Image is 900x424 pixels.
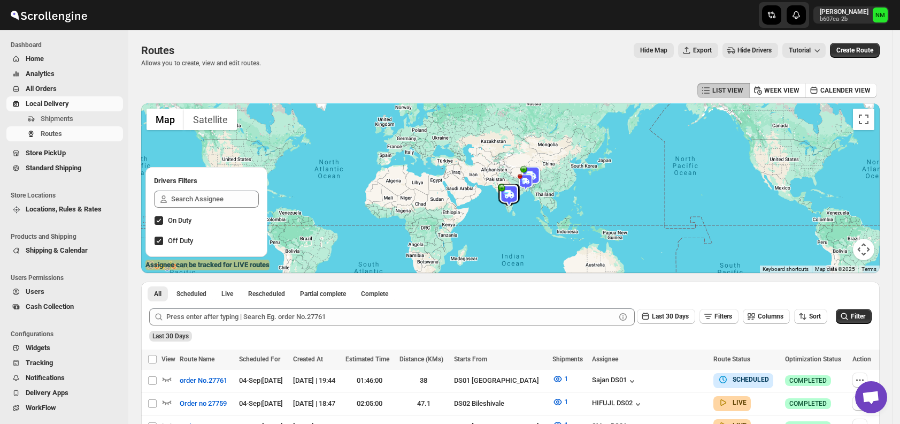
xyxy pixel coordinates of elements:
span: Scheduled [176,290,206,298]
span: Widgets [26,344,50,352]
button: All routes [148,286,168,301]
button: Delivery Apps [6,385,123,400]
span: 1 [564,375,568,383]
span: Local Delivery [26,100,69,108]
button: Filters [699,309,739,324]
span: Create Route [836,46,873,55]
span: Hide Map [640,46,667,55]
span: All [154,290,161,298]
div: [DATE] | 19:44 [293,375,339,386]
button: Map camera controls [853,239,874,260]
span: 1 [564,398,568,406]
a: Open chat [855,381,887,413]
span: View [161,355,175,363]
span: Configurations [11,330,123,338]
span: Starts From [454,355,487,363]
span: Analytics [26,70,55,78]
button: Columns [743,309,790,324]
button: Sajan DS01 [592,376,637,387]
button: CALENDER VIEW [805,83,877,98]
button: Show satellite imagery [184,109,237,130]
button: Home [6,51,123,66]
button: Export [678,43,718,58]
span: WEEK VIEW [764,86,799,95]
img: ScrollEngine [9,2,89,28]
input: Press enter after typing | Search Eg. order No.27761 [166,308,616,325]
span: Store PickUp [26,149,66,157]
span: Partial complete [300,290,346,298]
button: Sort [794,309,827,324]
button: WEEK VIEW [749,83,806,98]
span: All Orders [26,85,57,93]
button: 1 [546,370,574,388]
a: Open this area in Google Maps (opens a new window) [144,259,179,273]
button: Create Route [830,43,880,58]
span: Tutorial [789,47,811,54]
button: Analytics [6,66,123,81]
span: Filters [714,313,732,320]
span: Locations, Rules & Rates [26,205,102,213]
span: Users Permissions [11,274,123,282]
button: WorkFlow [6,400,123,415]
span: Store Locations [11,191,123,200]
button: Last 30 Days [637,309,695,324]
span: Notifications [26,374,65,382]
button: Routes [6,126,123,141]
button: Locations, Rules & Rates [6,202,123,217]
b: SCHEDULED [733,376,769,383]
span: Routes [41,130,62,138]
button: User menu [813,6,889,24]
span: Shipments [552,355,583,363]
button: SCHEDULED [718,374,769,385]
span: Products and Shipping [11,232,123,241]
span: Last 30 Days [652,313,689,320]
span: Live [221,290,233,298]
div: 38 [399,375,447,386]
span: On Duty [168,216,191,224]
text: NM [875,12,885,19]
span: Optimization Status [785,355,841,363]
span: Order no 27759 [180,398,227,409]
div: DS02 Bileshivale [454,398,546,409]
button: Notifications [6,370,123,385]
span: Shipping & Calendar [26,246,88,254]
span: Map data ©2025 [815,266,855,272]
span: Estimated Time [345,355,389,363]
input: Search Assignee [171,191,259,208]
span: Off Duty [168,237,193,245]
div: [DATE] | 18:47 [293,398,339,409]
button: Shipments [6,111,123,126]
button: order No.27761 [173,372,234,389]
span: Action [852,355,871,363]
div: 01:46:00 [345,375,393,386]
button: Shipping & Calendar [6,243,123,258]
span: Scheduled For [239,355,280,363]
h2: Drivers Filters [154,176,259,186]
button: All Orders [6,81,123,96]
span: Sort [809,313,821,320]
span: COMPLETED [789,376,827,385]
button: HIFUJL DS02 [592,399,643,410]
span: Created At [293,355,323,363]
p: Allows you to create, view and edit routes. [141,59,261,67]
span: Shipments [41,115,73,123]
p: [PERSON_NAME] [820,7,868,16]
span: 04-Sep | [DATE] [239,399,283,407]
div: 02:05:00 [345,398,393,409]
span: Export [693,46,712,55]
button: Show street map [147,109,184,130]
span: Last 30 Days [152,332,189,340]
button: Hide Drivers [722,43,778,58]
button: Toggle fullscreen view [853,109,874,130]
button: Tracking [6,355,123,370]
span: order No.27761 [180,375,227,386]
button: 1 [546,393,574,411]
span: Hide Drivers [737,46,772,55]
button: LIST VIEW [697,83,750,98]
a: Terms (opens in new tab) [861,266,876,272]
span: Home [26,55,44,63]
span: Standard Shipping [26,164,81,172]
span: Tracking [26,359,53,367]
